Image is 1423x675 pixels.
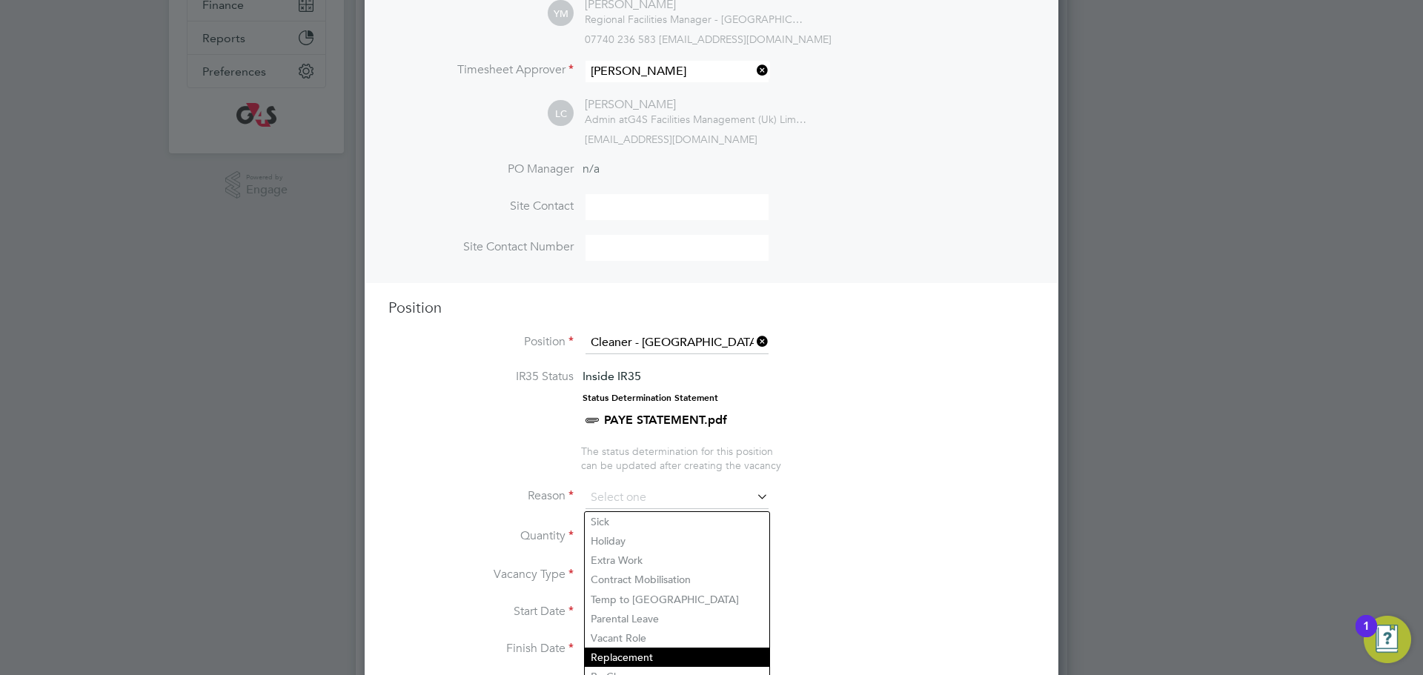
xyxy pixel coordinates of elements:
span: Admin at [585,113,628,126]
label: Timesheet Approver [388,62,574,78]
div: [PERSON_NAME] [585,97,807,113]
label: Site Contact [388,199,574,214]
span: Inside IR35 [583,369,641,383]
input: Search for... [586,61,769,82]
label: IR35 Status [388,369,574,385]
li: Temp to [GEOGRAPHIC_DATA] [585,590,769,609]
label: Quantity [388,528,574,544]
button: Open Resource Center, 1 new notification [1364,616,1411,663]
input: Search for... [586,332,769,354]
span: YM [548,1,574,27]
span: LC [548,101,574,127]
li: Sick [585,512,769,531]
a: PAYE STATEMENT.pdf [604,413,727,427]
li: Contract Mobilisation [585,570,769,589]
label: Site Contact Number [388,239,574,255]
strong: Status Determination Statement [583,393,718,403]
label: Vacancy Type [388,567,574,582]
li: Extra Work [585,551,769,570]
div: 1 [1363,626,1370,645]
input: Select one [586,487,769,509]
span: [EMAIL_ADDRESS][DOMAIN_NAME] [659,33,832,46]
span: 07740 236 583 [585,33,656,46]
li: Replacement [585,648,769,667]
label: Start Date [388,604,574,619]
li: Holiday [585,531,769,551]
label: PO Manager [388,162,574,177]
span: [EMAIL_ADDRESS][DOMAIN_NAME] [585,133,757,146]
li: Parental Leave [585,609,769,628]
h3: Position [388,298,1035,317]
li: Vacant Role [585,628,769,648]
div: G4S Facilities Management (Uk) Limited [585,113,807,126]
div: G4S Facilities Management (Uk) Limited [585,13,807,26]
label: Position [388,334,574,350]
span: Regional Facilities Manager - [GEOGRAPHIC_DATA] at [585,13,840,26]
label: Reason [388,488,574,504]
label: Finish Date [388,641,574,656]
span: The status determination for this position can be updated after creating the vacancy [581,445,781,471]
span: n/a [583,162,600,176]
